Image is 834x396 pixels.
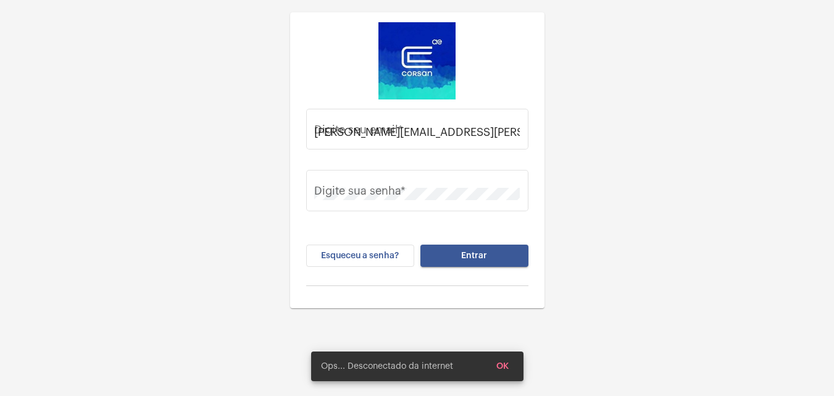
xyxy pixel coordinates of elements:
[321,360,453,373] span: Ops... Desconectado da internet
[378,22,456,99] img: d4669ae0-8c07-2337-4f67-34b0df7f5ae4.jpeg
[461,251,487,260] span: Entrar
[496,362,509,371] span: OK
[314,126,520,138] input: Digite seu email
[420,245,528,267] button: Entrar
[486,355,519,377] button: OK
[306,245,414,267] button: Esqueceu a senha?
[321,251,399,260] span: Esqueceu a senha?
